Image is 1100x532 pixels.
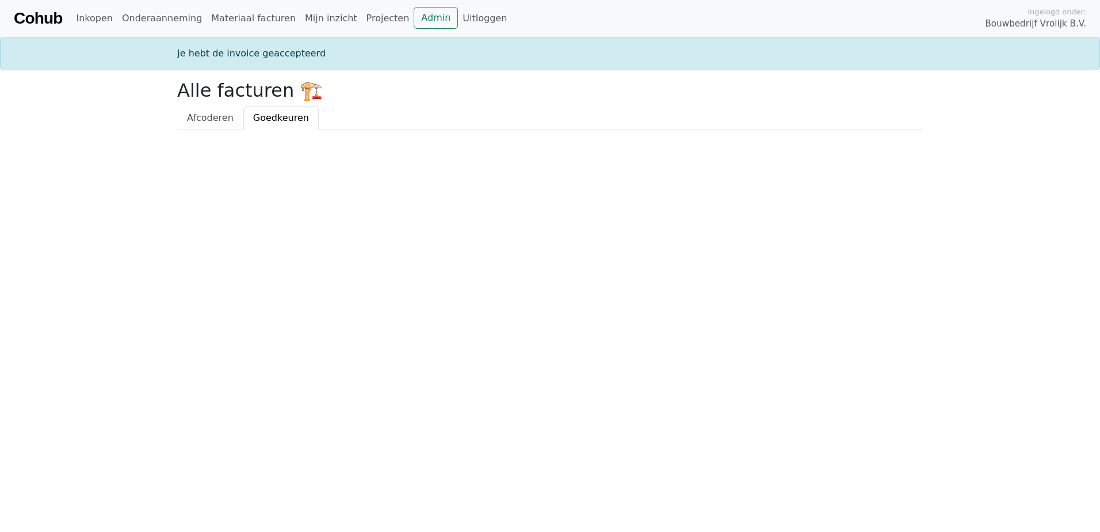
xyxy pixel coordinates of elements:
[187,112,234,123] span: Afcoderen
[458,7,511,30] a: Uitloggen
[177,79,923,101] h2: Alle facturen 🏗️
[170,47,930,60] div: Je hebt de invoice geaccepteerd
[300,7,362,30] a: Mijn inzicht
[207,7,300,30] a: Materiaal facturen
[71,7,117,30] a: Inkopen
[117,7,207,30] a: Onderaanneming
[362,7,414,30] a: Projecten
[414,7,458,29] a: Admin
[243,106,319,130] a: Goedkeuren
[177,106,243,130] a: Afcoderen
[14,5,62,32] a: Cohub
[253,112,309,123] span: Goedkeuren
[1028,6,1086,17] span: Ingelogd onder:
[985,17,1086,31] span: Bouwbedrijf Vrolijk B.V.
